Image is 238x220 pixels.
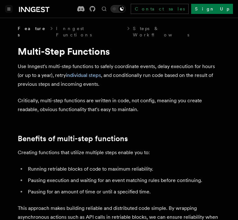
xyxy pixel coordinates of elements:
button: Find something... [100,5,108,13]
button: Toggle navigation [5,5,13,13]
li: Pausing for an amount of time or until a specified time. [26,187,220,196]
a: Contact sales [131,4,189,14]
a: Benefits of multi-step functions [18,134,128,143]
p: Critically, multi-step functions are written in code, not config, meaning you create readable, ob... [18,96,220,114]
span: Features [18,25,47,38]
h1: Multi-Step Functions [18,46,220,57]
li: Pausing execution and waiting for an event matching rules before continuing. [26,176,220,185]
a: Steps & Workflows [133,25,220,38]
a: Sign Up [191,4,233,14]
p: Creating functions that utilize multiple steps enable you to: [18,148,220,157]
button: Toggle dark mode [110,5,126,13]
a: Inngest Functions [56,25,124,38]
p: Use Inngest's multi-step functions to safely coordinate events, delay execution for hours (or up ... [18,62,220,89]
li: Running retriable blocks of code to maximum reliability. [26,165,220,173]
a: individual steps [66,72,101,78]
